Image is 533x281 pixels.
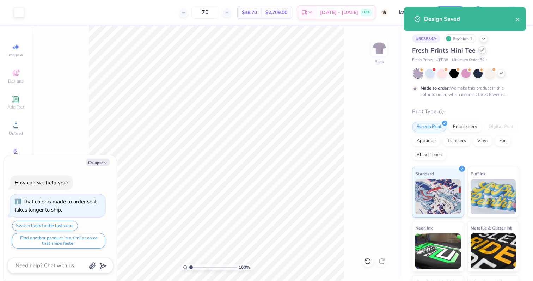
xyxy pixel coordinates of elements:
[362,10,370,15] span: FREE
[421,85,450,91] strong: Made to order:
[239,264,250,270] span: 100 %
[242,9,257,16] span: $38.70
[471,233,516,269] img: Metallic & Glitter Ink
[7,104,24,110] span: Add Text
[14,198,97,213] div: That color is made to order so it takes longer to ship.
[8,78,24,84] span: Designs
[14,179,69,186] div: How can we help you?
[471,179,516,214] img: Puff Ink
[8,52,24,58] span: Image AI
[412,108,519,116] div: Print Type
[412,136,440,146] div: Applique
[415,233,461,269] img: Neon Ink
[415,179,461,214] img: Standard
[9,130,23,136] span: Upload
[412,122,446,132] div: Screen Print
[265,9,287,16] span: $2,709.00
[412,150,446,160] div: Rhinestones
[412,34,440,43] div: # 503834A
[372,41,386,55] img: Back
[375,59,384,65] div: Back
[415,224,433,232] span: Neon Ink
[452,57,487,63] span: Minimum Order: 50 +
[473,136,492,146] div: Vinyl
[484,122,518,132] div: Digital Print
[448,122,482,132] div: Embroidery
[12,233,105,249] button: Find another product in a similar color that ships faster
[495,136,511,146] div: Foil
[412,57,433,63] span: Fresh Prints
[412,46,476,55] span: Fresh Prints Mini Tee
[424,15,515,23] div: Design Saved
[191,6,219,19] input: – –
[471,170,485,177] span: Puff Ink
[320,9,358,16] span: [DATE] - [DATE]
[436,57,448,63] span: # FP38
[12,221,78,231] button: Switch back to the last color
[442,136,471,146] div: Transfers
[471,224,512,232] span: Metallic & Glitter Ink
[393,5,428,19] input: Untitled Design
[444,34,476,43] div: Revision 1
[515,15,520,23] button: close
[86,159,110,166] button: Collapse
[415,170,434,177] span: Standard
[421,85,507,98] div: We make this product in this color to order, which means it takes 8 weeks.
